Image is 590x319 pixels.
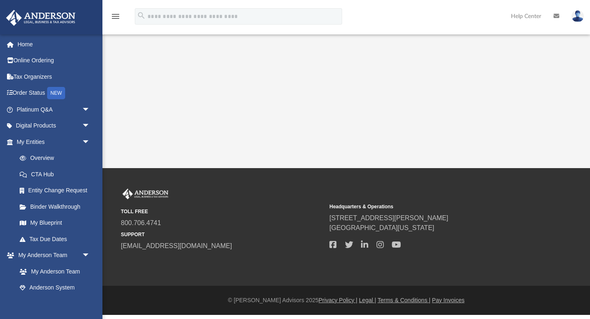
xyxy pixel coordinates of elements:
a: Tax Due Dates [11,231,102,247]
span: arrow_drop_down [82,134,98,150]
a: [GEOGRAPHIC_DATA][US_STATE] [329,224,434,231]
span: arrow_drop_down [82,118,98,134]
div: © [PERSON_NAME] Advisors 2025 [102,296,590,305]
a: Tax Organizers [6,68,102,85]
a: 800.706.4741 [121,219,161,226]
small: SUPPORT [121,231,324,238]
small: TOLL FREE [121,208,324,215]
small: Headquarters & Operations [329,203,532,210]
a: Legal | [359,297,376,303]
a: Pay Invoices [432,297,464,303]
img: Anderson Advisors Platinum Portal [121,189,170,199]
a: My Entitiesarrow_drop_down [6,134,102,150]
a: Terms & Conditions | [378,297,431,303]
a: My Anderson Teamarrow_drop_down [6,247,98,264]
a: Privacy Policy | [319,297,358,303]
div: NEW [47,87,65,99]
span: arrow_drop_down [82,101,98,118]
a: Anderson System [11,280,98,296]
a: menu [111,16,120,21]
i: search [137,11,146,20]
img: User Pic [572,10,584,22]
img: Anderson Advisors Platinum Portal [4,10,78,26]
a: Platinum Q&Aarrow_drop_down [6,101,102,118]
a: Overview [11,150,102,166]
i: menu [111,11,120,21]
a: Binder Walkthrough [11,198,102,215]
a: Digital Productsarrow_drop_down [6,118,102,134]
a: Order StatusNEW [6,85,102,102]
a: My Anderson Team [11,263,94,280]
a: Entity Change Request [11,182,102,199]
a: Online Ordering [6,52,102,69]
a: [STREET_ADDRESS][PERSON_NAME] [329,214,448,221]
a: [EMAIL_ADDRESS][DOMAIN_NAME] [121,242,232,249]
a: CTA Hub [11,166,102,182]
span: arrow_drop_down [82,247,98,264]
a: Home [6,36,102,52]
a: My Blueprint [11,215,98,231]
